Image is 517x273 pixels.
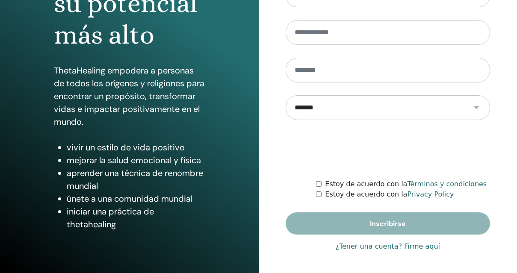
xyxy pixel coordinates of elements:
[54,64,205,128] p: ThetaHealing empodera a personas de todos los orígenes y religiones para encontrar un propósito, ...
[67,167,205,192] li: aprender una técnica de renombre mundial
[67,154,205,167] li: mejorar la salud emocional y física
[67,192,205,205] li: únete a una comunidad mundial
[335,241,440,252] a: ¿Tener una cuenta? Firme aquí
[407,180,487,188] a: Términos y condiciones
[67,141,205,154] li: vivir un estilo de vida positivo
[407,190,454,198] a: Privacy Policy
[325,179,487,189] label: Estoy de acuerdo con la
[325,189,454,200] label: Estoy de acuerdo con la
[323,133,453,166] iframe: reCAPTCHA
[67,205,205,231] li: iniciar una práctica de thetahealing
